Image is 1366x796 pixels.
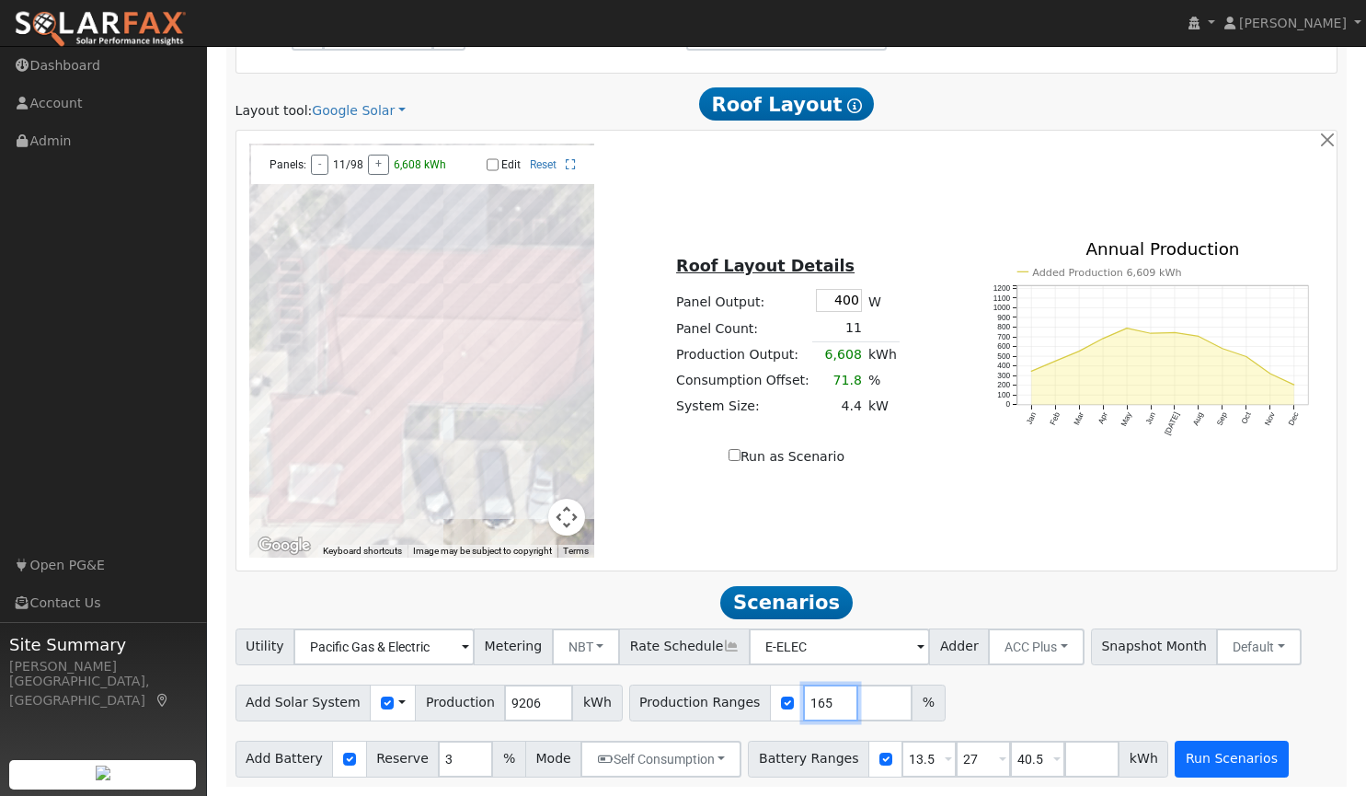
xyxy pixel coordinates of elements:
span: Battery Ranges [748,741,869,778]
div: [GEOGRAPHIC_DATA], [GEOGRAPHIC_DATA] [9,672,197,710]
img: Google [254,534,315,558]
span: [PERSON_NAME] [1239,16,1347,30]
a: Full Screen [566,158,576,171]
text: Mar [1072,410,1085,426]
text: 1200 [993,283,1011,293]
button: ACC Plus [988,629,1085,665]
button: Run Scenarios [1175,741,1288,778]
td: 4.4 [812,394,865,420]
div: [PERSON_NAME] [9,657,197,676]
button: - [311,155,328,175]
td: 11 [812,316,865,342]
span: Utility [235,629,295,665]
img: retrieve [96,766,110,780]
td: Panel Count: [673,316,813,342]
text: Oct [1239,410,1253,425]
text: 0 [1005,399,1010,409]
span: Roof Layout [699,87,875,121]
span: Rate Schedule [619,629,750,665]
td: Panel Output: [673,285,813,315]
span: Production [415,685,505,721]
input: Run as Scenario [729,449,740,461]
a: Reset [530,158,557,171]
a: Google Solar [312,101,406,121]
button: Self Consumption [580,741,741,778]
i: Show Help [847,98,862,113]
text: 1000 [993,303,1011,312]
text: Aug [1191,410,1205,427]
text: 600 [997,341,1010,351]
text: Added Production 6,609 kWh [1032,266,1182,278]
span: Layout tool: [235,103,313,118]
span: Scenarios [720,586,852,619]
input: Select a Utility [293,629,475,665]
span: % [492,741,525,778]
span: Snapshot Month [1091,629,1218,665]
span: kWh [572,685,622,721]
span: % [912,685,945,721]
input: Select a Rate Schedule [749,629,930,665]
circle: onclick="" [1268,372,1271,375]
circle: onclick="" [1173,331,1176,334]
span: Site Summary [9,632,197,657]
circle: onclick="" [1197,335,1200,338]
button: Default [1216,629,1302,665]
text: Feb [1048,410,1062,427]
text: Apr [1096,410,1110,425]
td: 6,608 [812,341,865,368]
circle: onclick="" [1101,337,1104,340]
text: Dec [1287,410,1301,427]
button: Keyboard shortcuts [323,545,402,558]
button: Map camera controls [548,499,585,536]
circle: onclick="" [1125,327,1128,329]
text: 500 [997,352,1010,361]
label: Run as Scenario [729,447,844,467]
span: Mode [525,741,581,778]
circle: onclick="" [1077,350,1080,352]
span: kWh [1119,741,1168,778]
text: 700 [997,332,1010,341]
text: [DATE] [1163,410,1181,436]
a: Open this area in Google Maps (opens a new window) [254,534,315,558]
circle: onclick="" [1221,347,1223,350]
text: 800 [997,322,1010,331]
circle: onclick="" [1053,360,1056,363]
td: kWh [865,341,900,368]
td: Consumption Offset: [673,368,813,394]
button: NBT [552,629,621,665]
span: Metering [474,629,553,665]
span: Production Ranges [629,685,771,721]
td: kW [865,394,900,420]
text: 300 [997,371,1010,380]
td: W [865,285,900,315]
a: Map [155,693,171,708]
label: Edit [501,158,521,171]
td: System Size: [673,394,813,420]
img: SolarFax [14,10,187,49]
text: Jun [1143,410,1157,426]
circle: onclick="" [1149,331,1152,334]
span: Panels: [270,158,306,171]
text: May [1119,410,1133,427]
text: 200 [997,380,1010,389]
text: Nov [1263,410,1278,426]
text: 900 [997,312,1010,321]
td: Production Output: [673,341,813,368]
td: % [865,368,900,394]
button: + [368,155,389,175]
span: Image may be subject to copyright [413,546,552,556]
text: 1100 [993,293,1011,302]
span: 6,608 kWh [394,158,446,171]
span: Add Solar System [235,685,372,721]
td: 71.8 [812,368,865,394]
span: 11/98 [333,158,363,171]
span: Add Battery [235,741,334,778]
text: Jan [1024,410,1038,426]
text: 100 [997,390,1010,399]
circle: onclick="" [1029,370,1032,373]
span: Reserve [366,741,440,778]
text: Sep [1215,410,1229,427]
circle: onclick="" [1245,355,1247,358]
span: Adder [929,629,989,665]
a: Terms (opens in new tab) [563,546,589,556]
